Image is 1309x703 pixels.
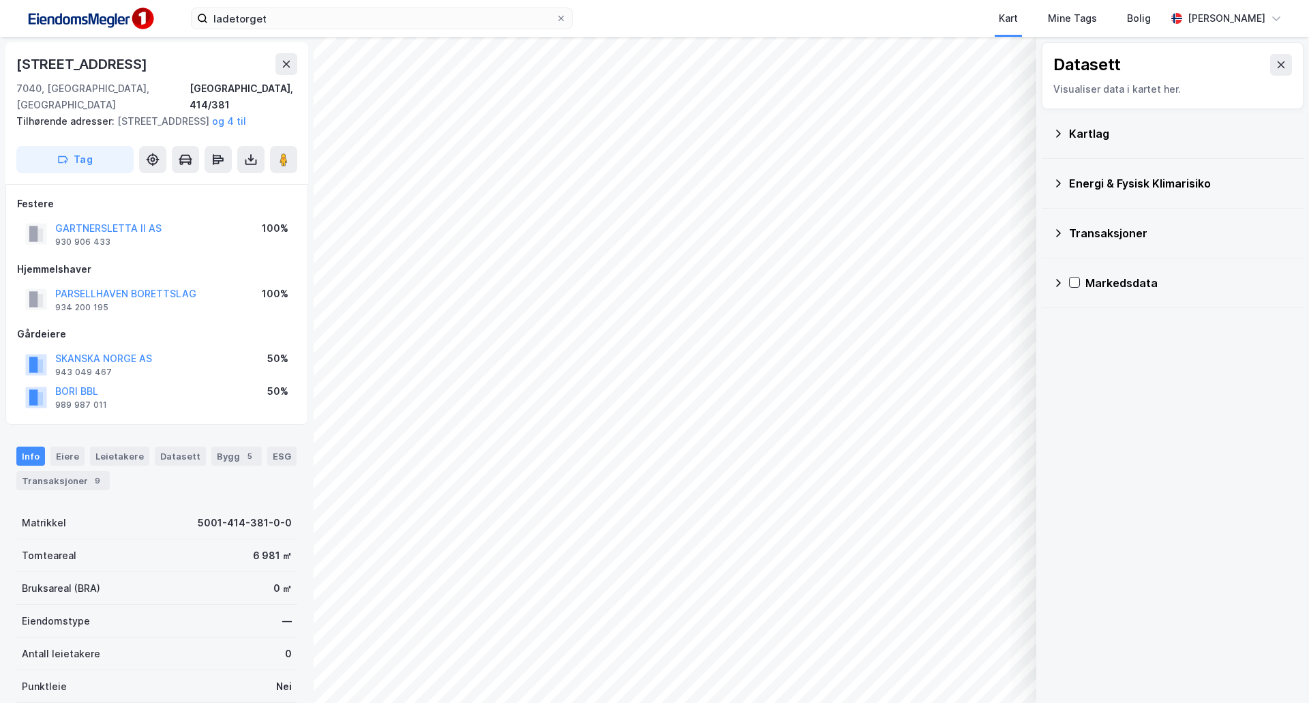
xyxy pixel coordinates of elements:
[1069,125,1293,142] div: Kartlag
[55,237,110,248] div: 930 906 433
[22,580,100,597] div: Bruksareal (BRA)
[22,548,76,564] div: Tomteareal
[1127,10,1151,27] div: Bolig
[276,678,292,695] div: Nei
[243,449,256,463] div: 5
[1069,175,1293,192] div: Energi & Fysisk Klimarisiko
[285,646,292,662] div: 0
[22,678,67,695] div: Punktleie
[211,447,262,466] div: Bygg
[1069,225,1293,241] div: Transaksjoner
[17,196,297,212] div: Festere
[262,220,288,237] div: 100%
[22,613,90,629] div: Eiendomstype
[16,80,190,113] div: 7040, [GEOGRAPHIC_DATA], [GEOGRAPHIC_DATA]
[50,447,85,466] div: Eiere
[1188,10,1265,27] div: [PERSON_NAME]
[17,326,297,342] div: Gårdeiere
[1241,638,1309,703] iframe: Chat Widget
[273,580,292,597] div: 0 ㎡
[198,515,292,531] div: 5001-414-381-0-0
[16,471,110,490] div: Transaksjoner
[1085,275,1293,291] div: Markedsdata
[22,3,158,34] img: F4PB6Px+NJ5v8B7XTbfpPpyloAAAAASUVORK5CYII=
[22,646,100,662] div: Antall leietakere
[90,447,149,466] div: Leietakere
[267,383,288,400] div: 50%
[999,10,1018,27] div: Kart
[22,515,66,531] div: Matrikkel
[16,115,117,127] span: Tilhørende adresser:
[1048,10,1097,27] div: Mine Tags
[16,113,286,130] div: [STREET_ADDRESS]
[55,302,108,313] div: 934 200 195
[282,613,292,629] div: —
[208,8,556,29] input: Søk på adresse, matrikkel, gårdeiere, leietakere eller personer
[1053,81,1292,98] div: Visualiser data i kartet her.
[55,400,107,410] div: 989 987 011
[1241,638,1309,703] div: Kontrollprogram for chat
[253,548,292,564] div: 6 981 ㎡
[267,447,297,466] div: ESG
[262,286,288,302] div: 100%
[16,447,45,466] div: Info
[16,53,150,75] div: [STREET_ADDRESS]
[190,80,297,113] div: [GEOGRAPHIC_DATA], 414/381
[155,447,206,466] div: Datasett
[55,367,112,378] div: 943 049 467
[1053,54,1121,76] div: Datasett
[16,146,134,173] button: Tag
[17,261,297,278] div: Hjemmelshaver
[91,474,104,488] div: 9
[267,350,288,367] div: 50%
